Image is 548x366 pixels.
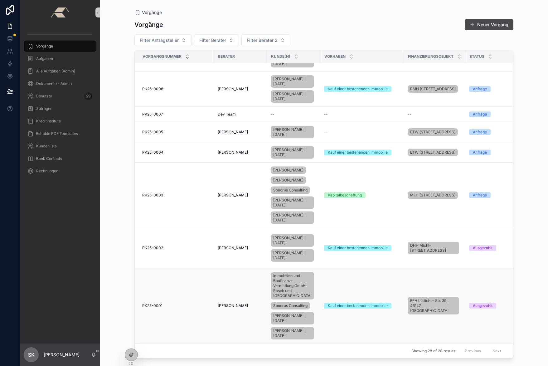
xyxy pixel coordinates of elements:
div: Anfrage [473,129,487,135]
a: EFH Lütticher Str. 39, 46147 [GEOGRAPHIC_DATA] [408,296,462,316]
span: Dev Team [218,112,236,117]
a: -- [324,130,400,135]
a: PK25-0007 [142,112,210,117]
a: [PERSON_NAME][PERSON_NAME]Sonorus Consulting[PERSON_NAME] | [DATE][PERSON_NAME] | [DATE] [271,165,317,225]
span: DHH Michl-[STREET_ADDRESS] [410,243,457,253]
a: RMH [STREET_ADDRESS] [408,85,458,93]
a: Sonorus Consulting [271,186,310,194]
span: [PERSON_NAME] | [DATE] [273,77,312,87]
span: [PERSON_NAME] | [DATE] [273,235,312,245]
span: [PERSON_NAME] [218,130,248,135]
a: Kundenliste [24,141,96,152]
a: DHH Michl-[STREET_ADDRESS] [408,240,462,255]
span: [PERSON_NAME] | [DATE] [273,313,312,323]
a: Sonorus Consulting [271,302,310,309]
a: -- [408,112,462,117]
span: [PERSON_NAME] | [DATE] [273,127,312,137]
span: Vorgangsnummer [143,54,182,59]
a: PK25-0003 [142,193,210,198]
img: App logo [51,7,69,17]
span: [PERSON_NAME] [218,87,248,91]
a: Anfrage [469,111,525,117]
a: EFH Lütticher Str. 39, 46147 [GEOGRAPHIC_DATA] [408,297,459,314]
a: [PERSON_NAME] | [DATE] [271,125,317,140]
span: Berater [218,54,235,59]
span: [PERSON_NAME] | [DATE] [273,250,312,260]
span: ETW [STREET_ADDRESS] [410,150,455,155]
a: PK25-0001 [142,303,210,308]
span: Dokumente - Admin [36,81,72,86]
a: [PERSON_NAME] | [DATE] [271,234,314,247]
span: Filter Berater 2 [247,37,278,43]
a: Kauf einer bestehenden Immobilie [324,245,400,251]
span: [PERSON_NAME] | [DATE] [273,147,312,157]
div: Ausgezahlt [473,245,492,251]
span: PK25-0004 [142,150,163,155]
a: Rechnungen [24,166,96,177]
a: -- [271,112,317,117]
span: Editable PDF Templates [36,131,78,136]
span: PK25-0002 [142,245,163,250]
a: Kreditinstitute [24,116,96,127]
a: RMH [STREET_ADDRESS] [408,84,462,94]
span: PK25-0003 [142,193,163,198]
span: [PERSON_NAME] | [DATE] [273,213,312,223]
a: Vorgänge [24,41,96,52]
a: [PERSON_NAME] | [DATE] [271,145,317,160]
a: Aufgaben [24,53,96,64]
span: PK25-0007 [142,112,163,117]
div: Anfrage [473,111,487,117]
a: Dev Team [218,112,263,117]
a: [PERSON_NAME] [218,245,263,250]
div: scrollable content [20,25,100,185]
div: Kauf einer bestehenden Immobilie [328,86,388,92]
a: [PERSON_NAME] [218,87,263,91]
a: [PERSON_NAME] | [DATE] [271,211,314,224]
span: Kunde(n) [271,54,290,59]
span: [PERSON_NAME] | [DATE] [273,91,312,101]
span: PK25-0001 [142,303,162,308]
div: 29 [84,92,92,100]
span: Alle Aufgaben (Admin) [36,69,75,74]
span: SK [28,351,35,359]
a: -- [324,112,400,117]
a: Neuer Vorgang [465,19,513,30]
a: Kapitalbeschaffung [324,192,400,198]
a: Dokumente - Admin [24,78,96,89]
span: -- [324,130,328,135]
span: [PERSON_NAME] [218,150,248,155]
span: [PERSON_NAME] [273,168,303,173]
span: Sonorus Consulting [273,303,308,308]
span: Filter Berater [199,37,226,43]
a: [PERSON_NAME] | [DATE] [271,146,314,159]
span: -- [324,112,328,117]
span: RMH [STREET_ADDRESS] [410,87,456,91]
span: MFH [STREET_ADDRESS] [410,193,455,198]
a: Anfrage [469,150,525,155]
span: [PERSON_NAME] [218,193,248,198]
span: EFH Lütticher Str. 39, 46147 [GEOGRAPHIC_DATA] [410,298,457,313]
a: [PERSON_NAME] [218,150,263,155]
a: [PERSON_NAME] | [DATE] [271,90,314,103]
a: [PERSON_NAME] | [DATE] [271,126,314,138]
span: Filter Antragsteller [140,37,179,43]
a: Anfrage [469,192,525,198]
span: Immobilien und Baufinanz-Vermittlung GmbH Pasch und [GEOGRAPHIC_DATA] [273,273,312,298]
span: Rechnungen [36,169,58,174]
a: Anfrage [469,129,525,135]
a: MFH [STREET_ADDRESS] [408,191,458,199]
a: Kauf einer bestehenden Immobilie [324,303,400,309]
span: Sonorus Consulting [273,188,308,193]
span: [PERSON_NAME] [218,303,248,308]
span: Vorgänge [36,44,53,49]
span: [PERSON_NAME] | [DATE] [273,198,312,208]
div: Kapitalbeschaffung [328,192,362,198]
span: Kreditinstitute [36,119,61,124]
span: Benutzer [36,94,52,99]
a: Alle Aufgaben (Admin) [24,66,96,77]
a: Kauf einer bestehenden Immobilie [324,150,400,155]
a: [PERSON_NAME] [218,193,263,198]
a: [PERSON_NAME] [218,130,263,135]
div: Kauf einer bestehenden Immobilie [328,150,388,155]
span: Kundenliste [36,144,57,149]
